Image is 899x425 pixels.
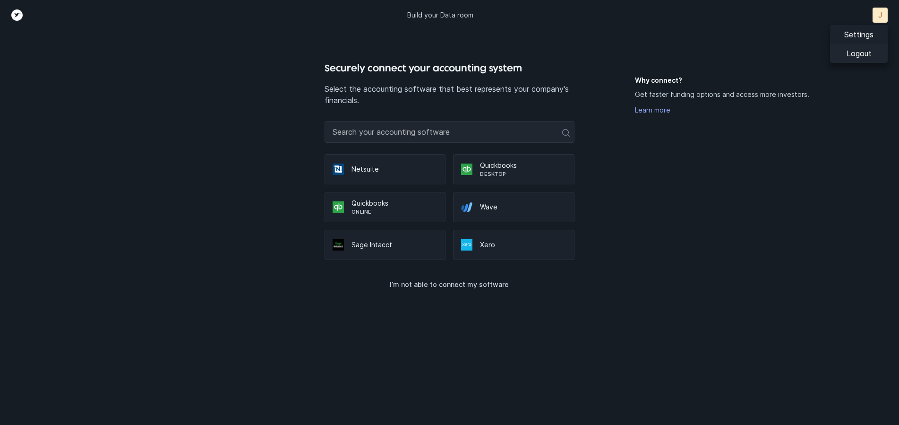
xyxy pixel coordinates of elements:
[453,192,574,222] div: Wave
[480,202,566,212] p: Wave
[635,76,824,85] h5: Why connect?
[325,192,445,222] div: QuickbooksOnline
[480,240,566,250] p: Xero
[325,275,574,294] button: I’m not able to connect my software
[351,199,437,208] p: Quickbooks
[480,170,566,178] p: Desktop
[407,10,473,20] p: Build your Data room
[635,106,670,114] a: Learn more
[635,89,809,100] p: Get faster funding options and access more investors.
[390,279,509,290] p: I’m not able to connect my software
[847,48,872,59] p: Logout
[351,165,437,174] p: Netsuite
[453,154,574,184] div: QuickbooksDesktop
[325,61,574,76] h4: Securely connect your accounting system
[873,8,888,23] button: J
[844,29,873,40] p: Settings
[351,240,437,250] p: Sage Intacct
[325,121,574,143] input: Search your accounting software
[325,154,445,184] div: Netsuite
[325,230,445,260] div: Sage Intacct
[830,25,888,63] div: J
[351,208,437,216] p: Online
[453,230,574,260] div: Xero
[878,10,882,20] p: J
[480,161,566,170] p: Quickbooks
[325,83,574,106] p: Select the accounting software that best represents your company's financials.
